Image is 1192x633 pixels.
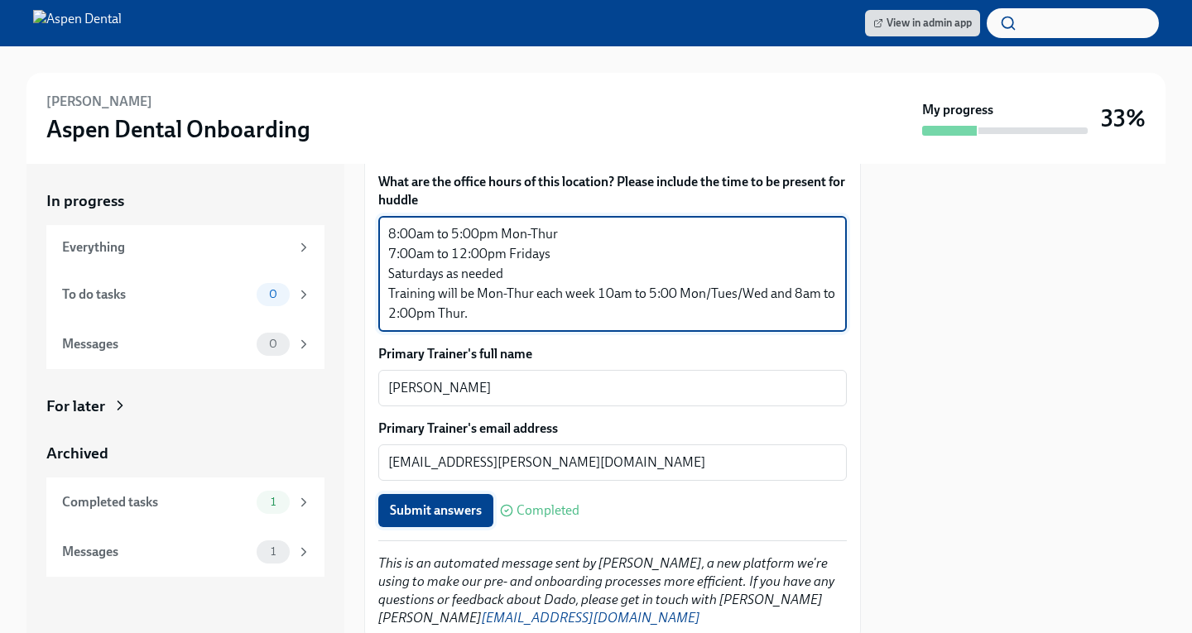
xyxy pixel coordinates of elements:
[378,555,834,626] em: This is an automated message sent by [PERSON_NAME], a new platform we're using to make our pre- a...
[62,335,250,353] div: Messages
[517,504,579,517] span: Completed
[378,173,847,209] label: What are the office hours of this location? Please include the time to be present for huddle
[378,420,847,438] label: Primary Trainer's email address
[378,494,493,527] button: Submit answers
[46,225,324,270] a: Everything
[388,378,837,398] textarea: [PERSON_NAME]
[259,288,287,300] span: 0
[261,545,286,558] span: 1
[46,93,152,111] h6: [PERSON_NAME]
[388,224,837,324] textarea: 8:00am to 5:00pm Mon-Thur 7:00am to 12:00pm Fridays Saturdays as needed Training will be Mon-Thur...
[62,238,290,257] div: Everything
[62,285,250,304] div: To do tasks
[62,493,250,511] div: Completed tasks
[261,496,286,508] span: 1
[46,527,324,577] a: Messages1
[33,10,122,36] img: Aspen Dental
[390,502,482,519] span: Submit answers
[46,114,310,144] h3: Aspen Dental Onboarding
[46,443,324,464] a: Archived
[865,10,980,36] a: View in admin app
[46,396,324,417] a: For later
[46,319,324,369] a: Messages0
[46,396,105,417] div: For later
[922,101,993,119] strong: My progress
[259,338,287,350] span: 0
[388,453,837,472] textarea: [EMAIL_ADDRESS][PERSON_NAME][DOMAIN_NAME]
[378,345,847,363] label: Primary Trainer's full name
[62,543,250,561] div: Messages
[46,477,324,527] a: Completed tasks1
[46,190,324,212] a: In progress
[46,270,324,319] a: To do tasks0
[482,610,700,626] a: [EMAIL_ADDRESS][DOMAIN_NAME]
[1101,103,1146,133] h3: 33%
[873,15,972,31] span: View in admin app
